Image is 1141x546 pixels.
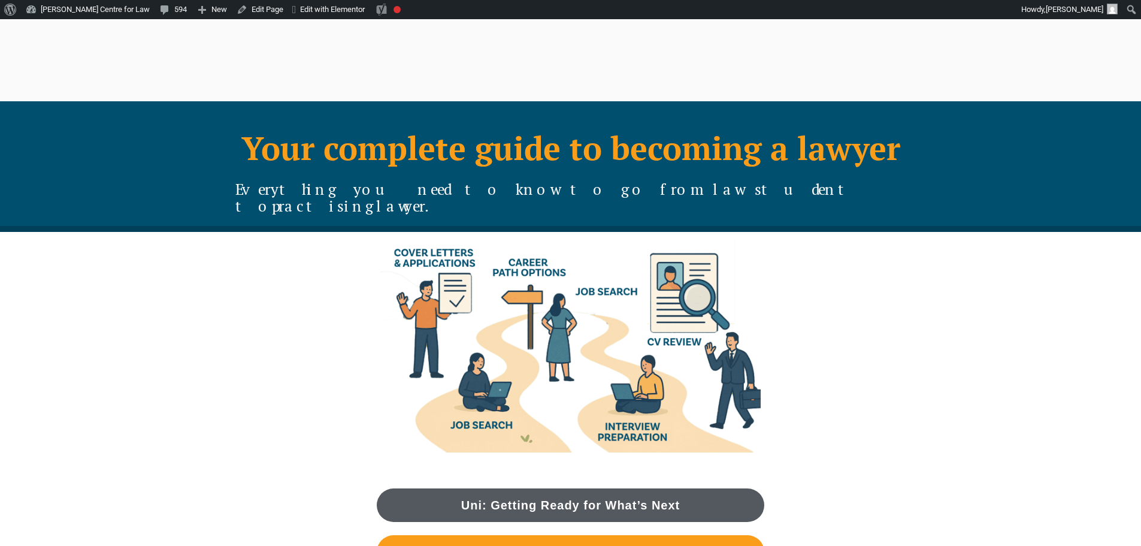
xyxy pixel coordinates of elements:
div: Focus keyphrase not set [394,6,401,13]
a: Uni: Getting Ready for What’s Next [377,488,764,522]
span: lawyer. [376,196,431,216]
span: Uni: Getting Ready for What’s Next [461,499,680,511]
span: Edit with Elementor [300,5,365,14]
h1: Your complete guide to becoming a lawyer [235,133,906,163]
span: practising [272,196,376,216]
span: [PERSON_NAME] [1046,5,1103,14]
span: Everything you need to know to go from law student to [235,179,861,216]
